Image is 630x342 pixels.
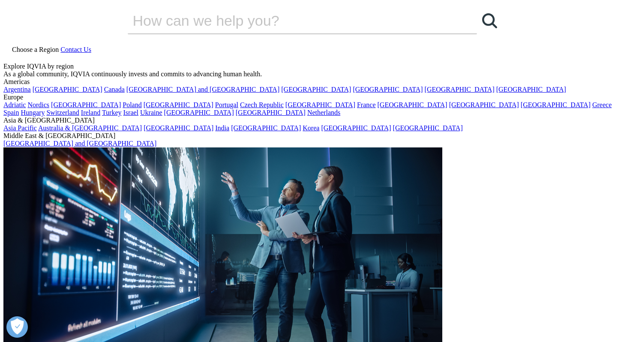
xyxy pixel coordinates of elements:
a: Korea [303,124,319,132]
a: Greece [592,101,612,108]
a: Pesquisar [477,8,503,33]
svg: Search [482,13,497,28]
a: France [357,101,376,108]
a: India [215,124,229,132]
a: [GEOGRAPHIC_DATA] [33,86,102,93]
a: [GEOGRAPHIC_DATA] [236,109,306,116]
a: Hungary [21,109,45,116]
a: [GEOGRAPHIC_DATA] [51,101,121,108]
a: Spain [3,109,19,116]
a: Adriatic [3,101,26,108]
a: Asia Pacific [3,124,37,132]
a: Turkey [102,109,122,116]
a: [GEOGRAPHIC_DATA] [321,124,391,132]
div: Americas [3,78,627,86]
a: Poland [123,101,141,108]
a: [GEOGRAPHIC_DATA] [285,101,355,108]
a: [GEOGRAPHIC_DATA] [231,124,301,132]
span: Choose a Region [12,46,59,53]
div: As a global community, IQVIA continuously invests and commits to advancing human health. [3,70,627,78]
a: Australia & [GEOGRAPHIC_DATA] [38,124,142,132]
button: Abrir preferências [6,316,28,338]
a: [GEOGRAPHIC_DATA] [378,101,447,108]
a: [GEOGRAPHIC_DATA] [393,124,463,132]
a: [GEOGRAPHIC_DATA] [144,101,213,108]
a: Canada [104,86,125,93]
a: Israel [123,109,139,116]
a: [GEOGRAPHIC_DATA] and [GEOGRAPHIC_DATA] [126,86,279,93]
input: Pesquisar [128,8,453,33]
a: Portugal [215,101,238,108]
a: [GEOGRAPHIC_DATA] [164,109,234,116]
a: [GEOGRAPHIC_DATA] and [GEOGRAPHIC_DATA] [3,140,156,147]
a: [GEOGRAPHIC_DATA] [281,86,351,93]
a: [GEOGRAPHIC_DATA] [496,86,566,93]
a: [GEOGRAPHIC_DATA] [449,101,519,108]
a: [GEOGRAPHIC_DATA] [144,124,213,132]
a: [GEOGRAPHIC_DATA] [353,86,423,93]
a: Contact Us [60,46,91,53]
div: Explore IQVIA by region [3,63,627,70]
a: Ireland [81,109,100,116]
a: Argentina [3,86,31,93]
a: Ukraine [140,109,162,116]
a: [GEOGRAPHIC_DATA] [521,101,591,108]
div: Europe [3,93,627,101]
div: Middle East & [GEOGRAPHIC_DATA] [3,132,627,140]
div: Asia & [GEOGRAPHIC_DATA] [3,117,627,124]
a: Netherlands [307,109,340,116]
a: Switzerland [46,109,79,116]
a: Czech Republic [240,101,284,108]
a: Nordics [27,101,49,108]
a: [GEOGRAPHIC_DATA] [425,86,495,93]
